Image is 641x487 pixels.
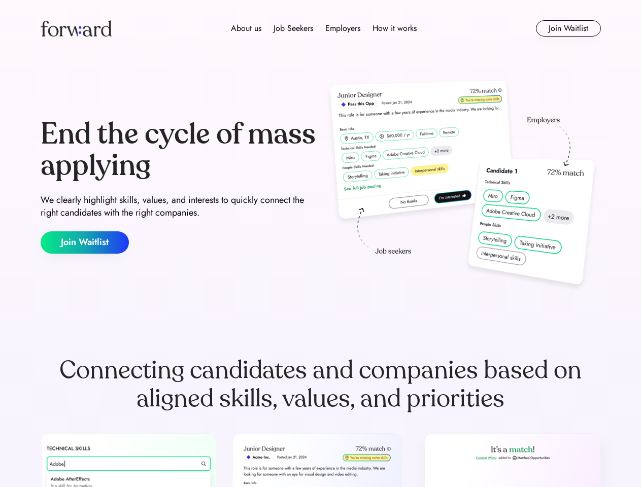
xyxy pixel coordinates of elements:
div: How it works [373,22,417,34]
div: Employers [325,22,360,34]
div: About us [231,22,261,34]
div: Connecting candidates and companies based on aligned skills, values, and priorities [41,356,601,413]
div: End the cycle of mass applying [41,119,317,181]
img: Forward logo [41,20,112,37]
button: Join Waitlist [41,231,129,254]
div: We clearly highlight skills, values, and interests to quickly connect the right candidates with t... [41,194,317,219]
div: Job Seekers [274,22,313,34]
button: Join Waitlist [536,20,601,37]
img: hero-image.png [325,77,601,295]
